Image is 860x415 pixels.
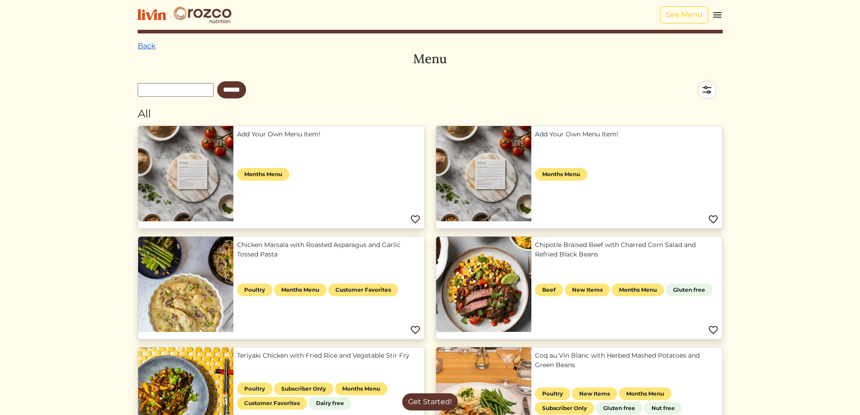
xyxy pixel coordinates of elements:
[535,351,719,370] a: Coq au Vin Blanc with Herbed Mashed Potatoes and Green Beans
[138,106,723,122] div: All
[712,9,723,20] img: menu_hamburger-cb6d353cf0ecd9f46ceae1c99ecbeb4a00e71ca567a856bd81f57e9d8c17bb26.svg
[708,325,719,336] img: Favorite menu item
[535,130,719,139] a: Add Your Own Menu Item!
[138,42,156,50] a: Back
[535,240,719,259] a: Chipotle Braised Beef with Charred Corn Salad and Refried Black Beans
[237,130,421,139] a: Add Your Own Menu Item!
[402,393,458,410] a: Get Started!
[237,351,421,360] a: Teriyaki Chicken with Fried Rice and Vegetable Stir Fry
[410,325,421,336] img: Favorite menu item
[138,51,723,67] h3: Menu
[660,6,708,23] a: See Menu
[691,74,723,106] img: filter-5a7d962c2457a2d01fc3f3b070ac7679cf81506dd4bc827d76cf1eb68fb85cd7.svg
[237,240,421,259] a: Chicken Marsala with Roasted Asparagus and Garlic Tossed Pasta
[708,214,719,225] img: Favorite menu item
[410,214,421,225] img: Favorite menu item
[173,6,232,24] img: Orozco Nutrition
[138,9,166,20] img: livin-logo-a0d97d1a881af30f6274990eb6222085a2533c92bbd1e4f22c21b4f0d0e3210c.svg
